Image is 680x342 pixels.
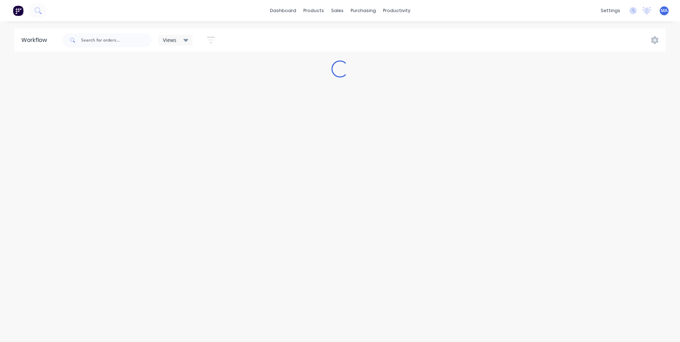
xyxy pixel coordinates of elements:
img: Factory [13,5,23,16]
div: purchasing [347,5,379,16]
input: Search for orders... [81,33,152,47]
a: dashboard [266,5,300,16]
div: productivity [379,5,414,16]
div: products [300,5,328,16]
div: sales [328,5,347,16]
span: MA [661,7,668,14]
span: Views [163,36,176,44]
div: settings [597,5,624,16]
div: Workflow [21,36,51,44]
